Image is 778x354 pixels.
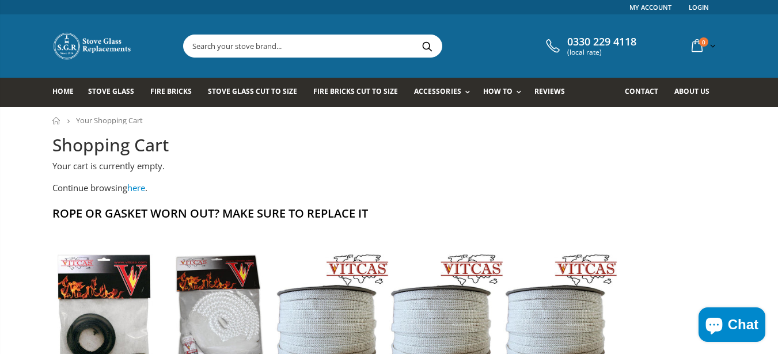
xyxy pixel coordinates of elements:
[414,78,475,107] a: Accessories
[52,159,726,173] p: Your cart is currently empty.
[313,78,407,107] a: Fire Bricks Cut To Size
[625,78,667,107] a: Contact
[483,86,513,96] span: How To
[695,307,769,345] inbox-online-store-chat: Shopify online store chat
[208,86,297,96] span: Stove Glass Cut To Size
[313,86,398,96] span: Fire Bricks Cut To Size
[52,205,726,221] h2: Rope Or Gasket Worn Out? Make Sure To Replace It
[483,78,527,107] a: How To
[150,86,192,96] span: Fire Bricks
[76,115,143,125] span: Your Shopping Cart
[52,86,74,96] span: Home
[184,35,571,57] input: Search your stove brand...
[52,134,726,157] h2: Shopping Cart
[150,78,200,107] a: Fire Bricks
[687,35,718,57] a: 0
[414,86,461,96] span: Accessories
[674,78,718,107] a: About us
[415,35,441,57] button: Search
[52,117,61,124] a: Home
[543,36,636,56] a: 0330 229 4118 (local rate)
[625,86,658,96] span: Contact
[52,181,726,195] p: Continue browsing .
[534,78,574,107] a: Reviews
[699,37,708,47] span: 0
[52,32,133,60] img: Stove Glass Replacement
[208,78,306,107] a: Stove Glass Cut To Size
[567,48,636,56] span: (local rate)
[534,86,565,96] span: Reviews
[127,182,145,193] a: here
[567,36,636,48] span: 0330 229 4118
[88,86,134,96] span: Stove Glass
[52,78,82,107] a: Home
[674,86,709,96] span: About us
[88,78,143,107] a: Stove Glass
